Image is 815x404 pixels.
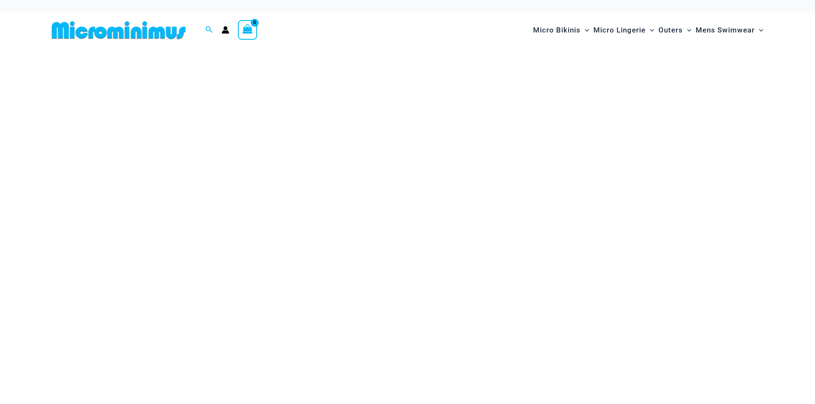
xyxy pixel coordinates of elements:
[656,17,693,43] a: OutersMenu ToggleMenu Toggle
[222,26,229,34] a: Account icon link
[591,17,656,43] a: Micro LingerieMenu ToggleMenu Toggle
[658,19,683,41] span: Outers
[530,16,767,44] nav: Site Navigation
[755,19,763,41] span: Menu Toggle
[593,19,646,41] span: Micro Lingerie
[533,19,581,41] span: Micro Bikinis
[531,17,591,43] a: Micro BikinisMenu ToggleMenu Toggle
[683,19,691,41] span: Menu Toggle
[205,25,213,35] a: Search icon link
[696,19,755,41] span: Mens Swimwear
[48,21,189,40] img: MM SHOP LOGO FLAT
[238,20,258,40] a: View Shopping Cart, empty
[646,19,654,41] span: Menu Toggle
[693,17,765,43] a: Mens SwimwearMenu ToggleMenu Toggle
[581,19,589,41] span: Menu Toggle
